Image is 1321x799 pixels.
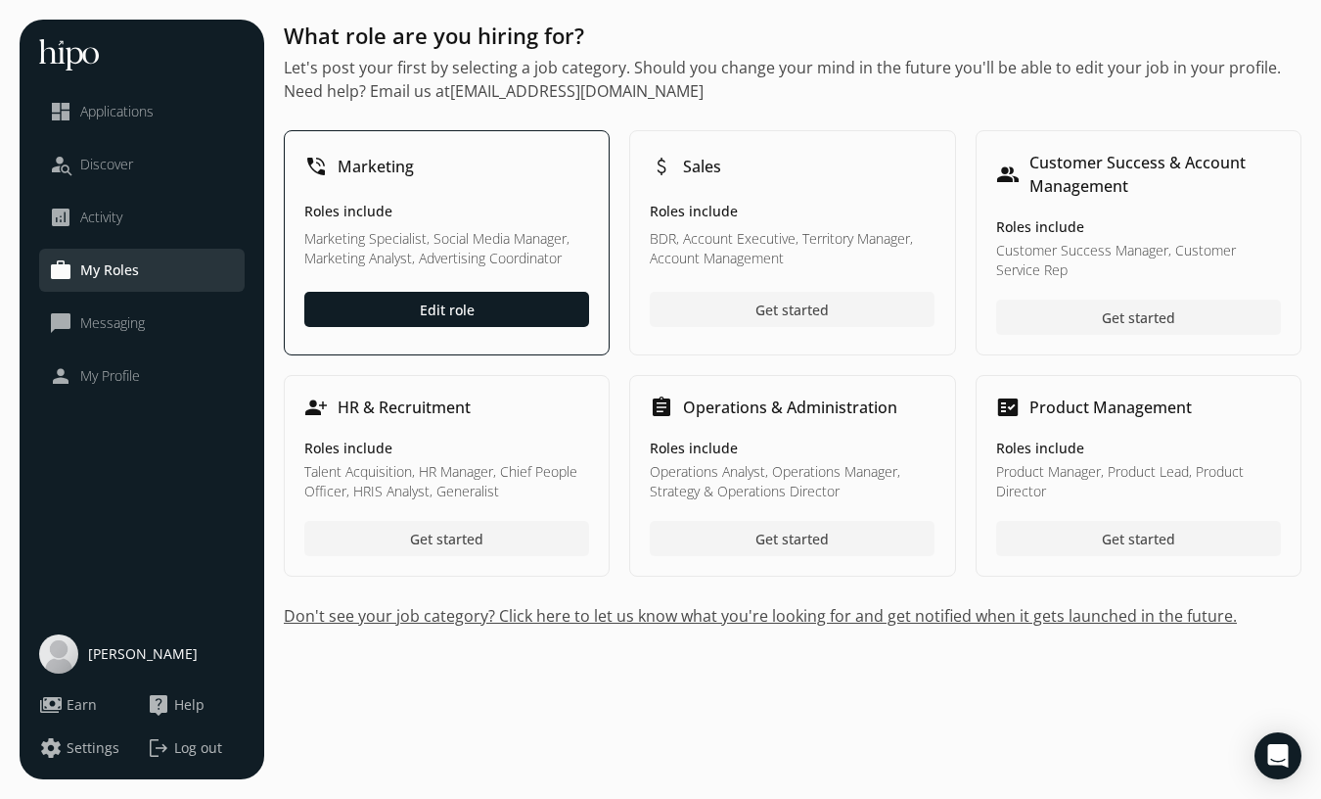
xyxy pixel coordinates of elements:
span: attach_money [650,155,673,178]
button: live_helpHelp [147,693,205,717]
div: Open Intercom Messenger [1254,732,1301,779]
button: settingsSettings [39,736,119,760]
span: work [49,258,72,282]
span: Activity [80,208,122,227]
span: phone_in_talk [304,155,328,178]
p: Marketing Specialist, Social Media Manager, Marketing Analyst, Advertising Coordinator [304,229,589,272]
a: personMy Profile [49,364,235,388]
span: Log out [174,738,222,758]
h2: Let's post your first by selecting a job category. Should you change your mind in the future you'... [284,56,1301,103]
h5: Roles include [650,202,934,225]
span: live_help [147,693,170,717]
span: assignment [650,396,673,419]
button: Don't see your job category? Click here to let us know what you're looking for and get notified w... [284,604,1301,628]
h5: Roles include [304,439,589,458]
button: Get started [650,292,934,327]
button: Get started [996,300,1281,335]
span: Get started [755,529,829,549]
span: people [996,163,1020,186]
span: person_search [49,153,72,176]
span: Get started [410,529,483,549]
img: hh-logo-white [39,39,99,70]
a: [EMAIL_ADDRESS][DOMAIN_NAME] [450,80,704,102]
p: Product Manager, Product Lead, Product Director [996,462,1281,501]
span: logout [147,736,170,760]
button: paymentsEarn [39,693,97,717]
h5: Roles include [996,439,1281,458]
span: person_add [304,396,328,419]
span: analytics [49,206,72,229]
h1: Sales [683,155,721,178]
p: Talent Acquisition, HR Manager, Chief People Officer, HRIS Analyst, Generalist [304,462,589,501]
button: Get started [996,521,1281,556]
button: Get started [304,521,589,556]
span: Applications [80,102,154,121]
span: chat_bubble_outline [49,311,72,335]
a: analyticsActivity [49,206,235,229]
p: BDR, Account Executive, Territory Manager, Account Management [650,229,934,272]
span: Get started [755,300,829,320]
h1: Operations & Administration [683,396,897,419]
a: workMy Roles [49,258,235,282]
span: [PERSON_NAME] [88,644,198,664]
p: Customer Success Manager, Customer Service Rep [996,241,1281,280]
span: person [49,364,72,388]
h5: Roles include [650,439,934,458]
span: Edit role [420,300,475,320]
p: Operations Analyst, Operations Manager, Strategy & Operations Director [650,462,934,501]
span: payments [39,693,63,717]
button: Edit role [304,292,589,327]
span: Settings [67,738,119,758]
h1: HR & Recruitment [338,396,471,419]
a: chat_bubble_outlineMessaging [49,311,235,335]
button: logoutLog out [147,736,245,760]
span: Get started [1102,307,1175,328]
span: My Profile [80,366,140,386]
span: settings [39,736,63,760]
h5: Roles include [304,202,589,225]
a: settingsSettings [39,736,137,760]
h5: Roles include [996,217,1281,237]
span: Help [174,695,205,715]
a: dashboardApplications [49,100,235,123]
span: Get started [1102,529,1175,549]
span: Messaging [80,313,145,333]
a: person_searchDiscover [49,153,235,176]
h1: What role are you hiring for? [284,20,1301,52]
img: user-photo [39,634,78,674]
span: dashboard [49,100,72,123]
span: Earn [67,695,97,715]
a: paymentsEarn [39,693,137,717]
h1: Marketing [338,155,414,178]
h1: Product Management [1029,396,1192,419]
span: My Roles [80,260,139,280]
h1: Customer Success & Account Management [1029,151,1281,198]
a: live_helpHelp [147,693,245,717]
button: Get started [650,521,934,556]
span: fact_check [996,396,1020,419]
span: Discover [80,155,133,174]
